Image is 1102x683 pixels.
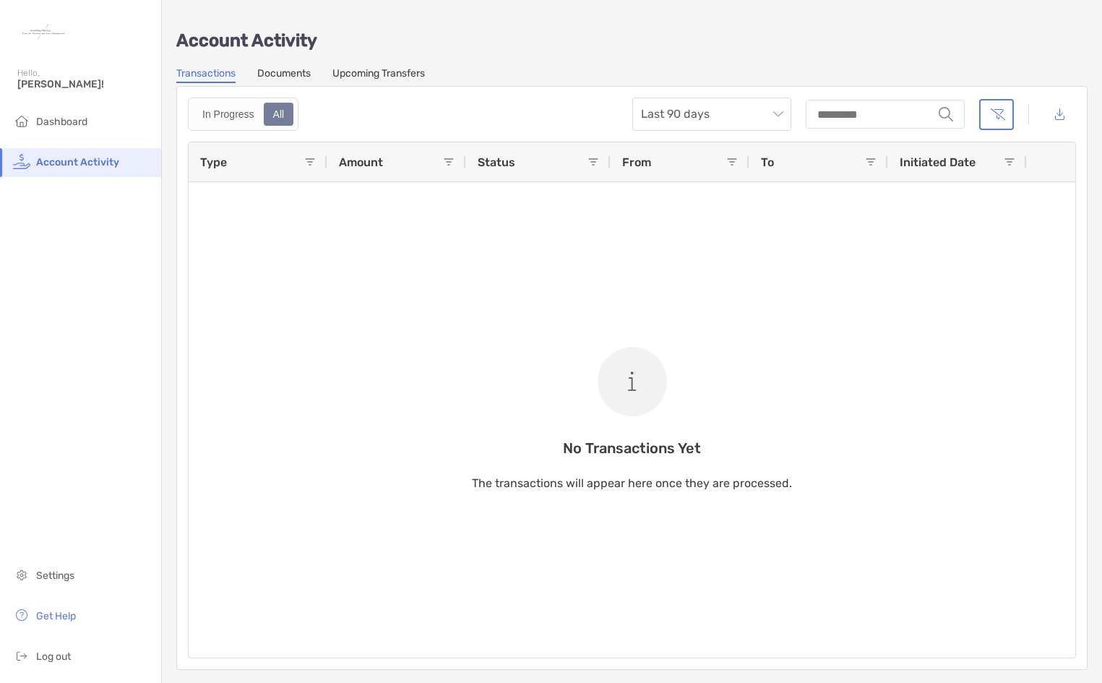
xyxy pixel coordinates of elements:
span: [PERSON_NAME]! [17,78,152,90]
p: The transactions will appear here once they are processed. [472,474,792,492]
p: Account Activity [176,32,1088,50]
p: No Transactions Yet [472,439,792,458]
img: input icon [939,107,953,121]
div: In Progress [194,104,262,124]
img: get-help icon [13,606,30,624]
img: logout icon [13,647,30,664]
span: Settings [36,570,74,582]
div: All [265,104,293,124]
span: Account Activity [36,156,119,168]
img: activity icon [13,153,30,170]
span: Dashboard [36,116,87,128]
a: Transactions [176,67,236,83]
span: Last 90 days [641,98,783,130]
img: settings icon [13,566,30,583]
a: Documents [257,67,311,83]
span: Log out [36,650,71,663]
span: Get Help [36,610,76,622]
div: segmented control [188,98,298,131]
img: Zoe Logo [17,6,69,58]
button: Clear filters [979,99,1014,130]
img: household icon [13,112,30,129]
a: Upcoming Transfers [332,67,425,83]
